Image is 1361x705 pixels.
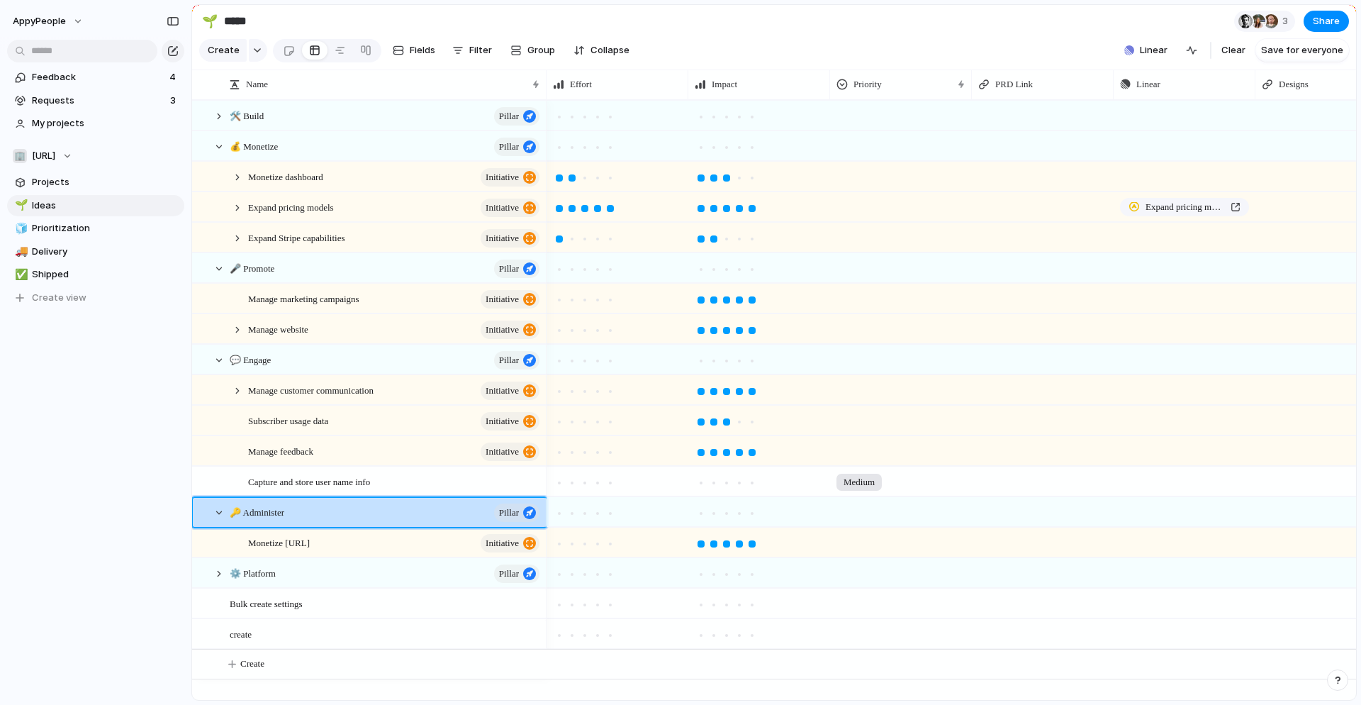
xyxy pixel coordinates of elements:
span: Feedback [32,70,165,84]
span: create [230,626,252,642]
span: initiative [486,289,519,309]
span: Expand Stripe capabilities [248,229,345,245]
span: Manage marketing campaigns [248,290,359,306]
button: initiative [481,229,539,248]
button: initiative [481,412,539,431]
span: 3 [1282,14,1292,28]
button: Create [199,39,247,62]
button: Fields [387,39,441,62]
span: initiative [486,167,519,187]
button: initiative [481,168,539,187]
span: Clear [1221,43,1245,57]
button: Pillar [494,107,539,126]
span: Group [527,43,555,57]
span: Create view [32,291,86,305]
button: Create view [7,287,184,309]
a: My projects [7,113,184,134]
button: Linear [1119,40,1173,61]
span: Priority [853,77,882,91]
span: [URL] [32,149,55,163]
span: Filter [469,43,492,57]
span: Capture and store user name info [248,473,370,489]
button: initiative [481,534,539,553]
button: Clear [1216,39,1251,62]
span: 🎤 Promote [230,260,274,276]
button: initiative [481,199,539,217]
span: Collapse [590,43,629,57]
span: Delivery [32,245,179,259]
button: initiative [481,382,539,400]
button: Pillar [494,504,539,522]
span: PRD Link [995,77,1033,91]
button: 🧊 [13,221,27,235]
div: 🚚Delivery [7,241,184,262]
span: Expand pricing models [1146,200,1225,214]
span: initiative [486,381,519,401]
a: Expand pricing models [1120,198,1249,216]
div: 🚚 [15,243,25,260]
button: Pillar [494,565,539,583]
button: AppyPeople [6,10,91,33]
button: ✅ [13,267,27,282]
span: Create [208,43,240,57]
a: ✅Shipped [7,264,184,285]
span: Manage customer communication [248,382,374,398]
span: Share [1313,14,1340,28]
span: 3 [170,94,179,108]
span: Fields [410,43,435,57]
span: Medium [844,475,875,489]
span: 🛠️ Build [230,107,264,123]
button: 🌱 [198,10,221,33]
div: 🌱 [202,11,218,30]
button: Collapse [568,39,635,62]
span: 4 [169,70,179,84]
span: Pillar [499,503,519,523]
span: Projects [32,175,179,189]
span: initiative [486,320,519,340]
button: 🏢[URL] [7,145,184,167]
button: 🌱 [13,199,27,213]
span: initiative [486,228,519,248]
span: Ideas [32,199,179,213]
span: Bulk create settings [230,595,303,611]
button: Pillar [494,260,539,278]
div: 🌱 [15,197,25,213]
button: initiative [481,290,539,309]
span: My projects [32,116,179,131]
span: 🔑 Administer [230,504,284,520]
a: 🌱Ideas [7,195,184,216]
span: ⚙️ Platform [230,565,276,581]
span: Save for everyone [1261,43,1343,57]
span: Shipped [32,267,179,282]
span: Pillar [499,350,519,370]
span: Monetize dashboard [248,168,323,184]
span: initiative [486,411,519,431]
span: Requests [32,94,166,108]
span: Pillar [499,106,519,126]
a: 🧊Prioritization [7,218,184,239]
button: Save for everyone [1255,39,1349,62]
span: Impact [712,77,737,91]
button: initiative [481,321,539,339]
span: initiative [486,442,519,462]
span: Linear [1140,43,1167,57]
div: 🧊 [15,221,25,237]
button: Share [1304,11,1349,32]
span: 💰 Monetize [230,138,278,154]
span: Manage feedback [248,443,313,459]
span: Monetize [URL] [248,534,310,550]
span: Pillar [499,137,519,157]
span: initiative [486,533,519,553]
div: ✅ [15,267,25,283]
button: 🚚 [13,245,27,259]
a: Projects [7,172,184,193]
span: Prioritization [32,221,179,235]
button: Filter [447,39,498,62]
span: Subscriber usage data [248,412,328,428]
span: Name [246,77,268,91]
span: 💬 Engage [230,351,271,367]
span: Pillar [499,564,519,584]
